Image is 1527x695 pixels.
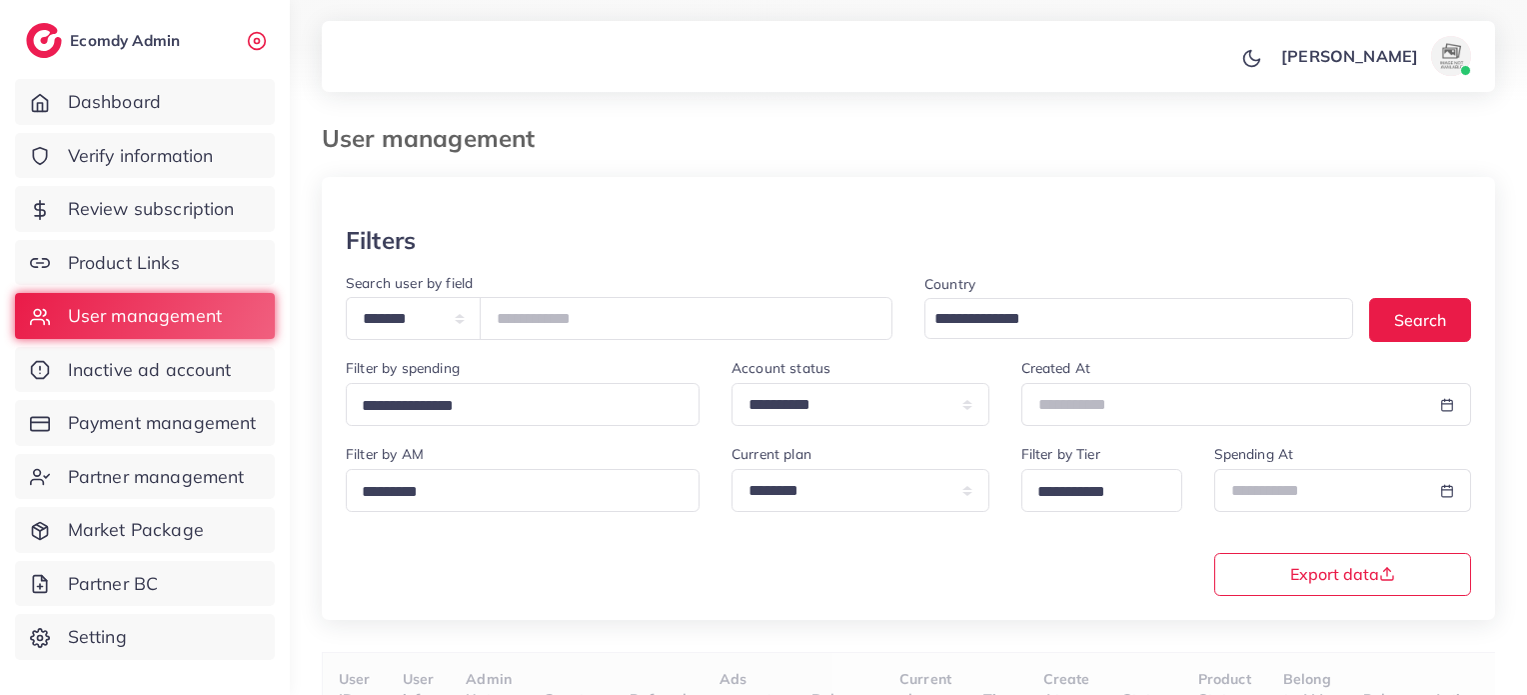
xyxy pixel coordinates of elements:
[68,89,161,115] span: Dashboard
[346,226,416,255] h3: Filters
[15,400,275,446] a: Payment management
[15,614,275,660] a: Setting
[68,303,222,329] span: User management
[15,133,275,179] a: Verify information
[15,454,275,500] a: Partner management
[924,274,975,294] label: Country
[1431,36,1471,76] img: avatar
[732,358,830,378] label: Account status
[1369,298,1471,341] button: Search
[1021,358,1091,378] label: Created At
[1021,444,1100,464] label: Filter by Tier
[1021,469,1182,512] div: Search for option
[68,571,159,597] span: Partner BC
[15,561,275,607] a: Partner BC
[322,124,551,153] h3: User management
[732,444,811,464] label: Current plan
[346,273,473,293] label: Search user by field
[924,298,1353,339] div: Search for option
[68,250,180,276] span: Product Links
[1281,44,1418,68] p: [PERSON_NAME]
[68,410,257,436] span: Payment management
[346,444,424,464] label: Filter by AM
[1290,566,1395,582] span: Export data
[346,358,460,378] label: Filter by spending
[927,304,1327,335] input: Search for option
[68,143,214,169] span: Verify information
[15,293,275,339] a: User management
[68,464,245,490] span: Partner management
[68,517,204,543] span: Market Package
[68,196,235,222] span: Review subscription
[15,186,275,232] a: Review subscription
[355,477,674,508] input: Search for option
[68,624,127,650] span: Setting
[346,469,700,512] div: Search for option
[70,31,185,50] h2: Ecomdy Admin
[1030,477,1156,508] input: Search for option
[1214,444,1294,464] label: Spending At
[15,507,275,553] a: Market Package
[15,347,275,393] a: Inactive ad account
[68,357,232,383] span: Inactive ad account
[15,240,275,286] a: Product Links
[346,383,700,426] div: Search for option
[1214,553,1472,596] button: Export data
[1270,36,1479,76] a: [PERSON_NAME]avatar
[26,23,62,58] img: logo
[15,79,275,125] a: Dashboard
[26,23,185,58] a: logoEcomdy Admin
[355,391,674,422] input: Search for option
